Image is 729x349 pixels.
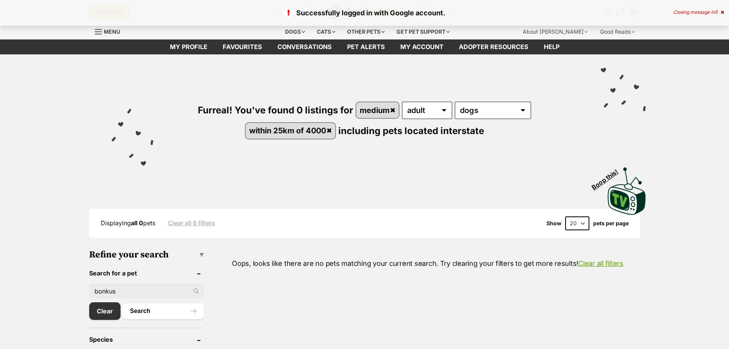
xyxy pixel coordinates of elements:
a: Clear [89,302,121,320]
div: Good Reads [595,24,640,39]
p: Oops, looks like there are no pets matching your current search. Try clearing your filters to get... [215,258,640,269]
span: including pets located interstate [338,125,484,136]
input: Toby [89,284,204,298]
a: Pet alerts [339,39,393,54]
a: conversations [270,39,339,54]
label: pets per page [593,220,629,226]
a: My profile [162,39,215,54]
header: Species [89,336,204,343]
div: Other pets [342,24,390,39]
span: Show [546,220,561,226]
div: Closing message in [673,10,724,15]
a: medium [356,102,399,118]
h3: Refine your search [89,249,204,260]
span: Boop this! [590,163,625,191]
a: Clear all filters [578,259,623,267]
a: Boop this! [608,161,646,216]
div: Get pet support [391,24,455,39]
a: Clear all 6 filters [168,220,215,226]
button: Search [122,303,204,319]
div: Dogs [280,24,310,39]
span: Displaying pets [101,219,155,227]
a: Adopter resources [451,39,536,54]
strong: all 0 [131,219,143,227]
a: Menu [95,24,126,38]
div: Cats [311,24,341,39]
img: PetRescue TV logo [608,167,646,215]
span: 5 [715,9,718,15]
a: Favourites [215,39,270,54]
a: Help [536,39,567,54]
a: My account [393,39,451,54]
p: Successfully logged in with Google account. [8,8,721,18]
a: within 25km of 4000 [246,123,336,139]
span: Furreal! You've found 0 listings for [198,105,353,116]
header: Search for a pet [89,270,204,277]
div: About [PERSON_NAME] [517,24,593,39]
span: Menu [104,28,120,35]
